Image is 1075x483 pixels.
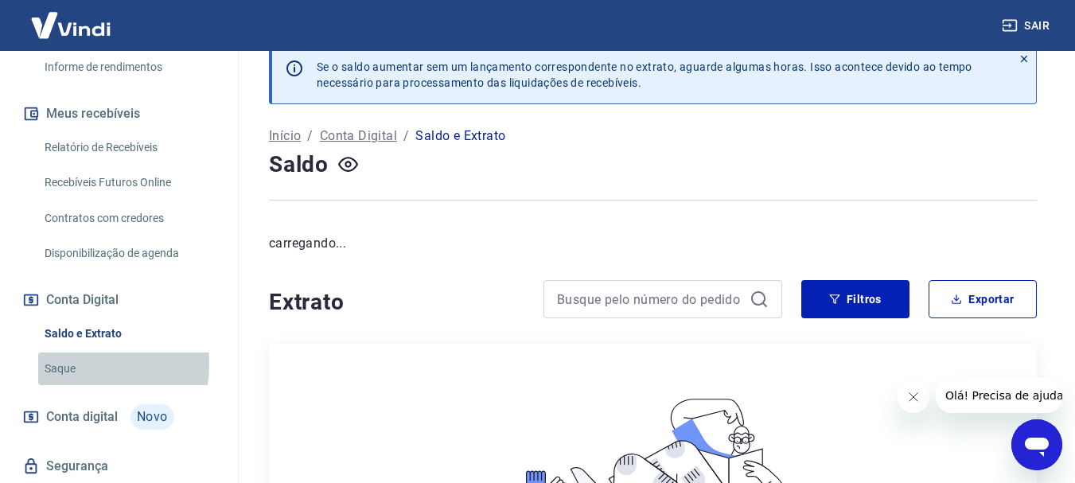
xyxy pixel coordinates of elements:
button: Exportar [929,280,1037,318]
p: / [403,127,409,146]
a: Início [269,127,301,146]
iframe: Botão para abrir a janela de mensagens [1011,419,1062,470]
p: carregando... [269,234,1037,253]
p: Saldo e Extrato [415,127,505,146]
a: Informe de rendimentos [38,51,219,84]
a: Disponibilização de agenda [38,237,219,270]
span: Conta digital [46,406,118,428]
a: Conta digitalNovo [19,398,219,436]
h4: Extrato [269,286,524,318]
img: Vindi [19,1,123,49]
iframe: Mensagem da empresa [936,378,1062,413]
span: Olá! Precisa de ajuda? [10,11,134,24]
h4: Saldo [269,149,329,181]
button: Meus recebíveis [19,96,219,131]
button: Sair [999,11,1056,41]
button: Conta Digital [19,282,219,317]
a: Saque [38,353,219,385]
iframe: Fechar mensagem [898,381,929,413]
span: Novo [130,404,174,430]
button: Filtros [801,280,909,318]
p: Se o saldo aumentar sem um lançamento correspondente no extrato, aguarde algumas horas. Isso acon... [317,59,972,91]
a: Saldo e Extrato [38,317,219,350]
a: Conta Digital [320,127,397,146]
a: Recebíveis Futuros Online [38,166,219,199]
a: Relatório de Recebíveis [38,131,219,164]
input: Busque pelo número do pedido [557,287,743,311]
a: Contratos com credores [38,202,219,235]
p: / [307,127,313,146]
